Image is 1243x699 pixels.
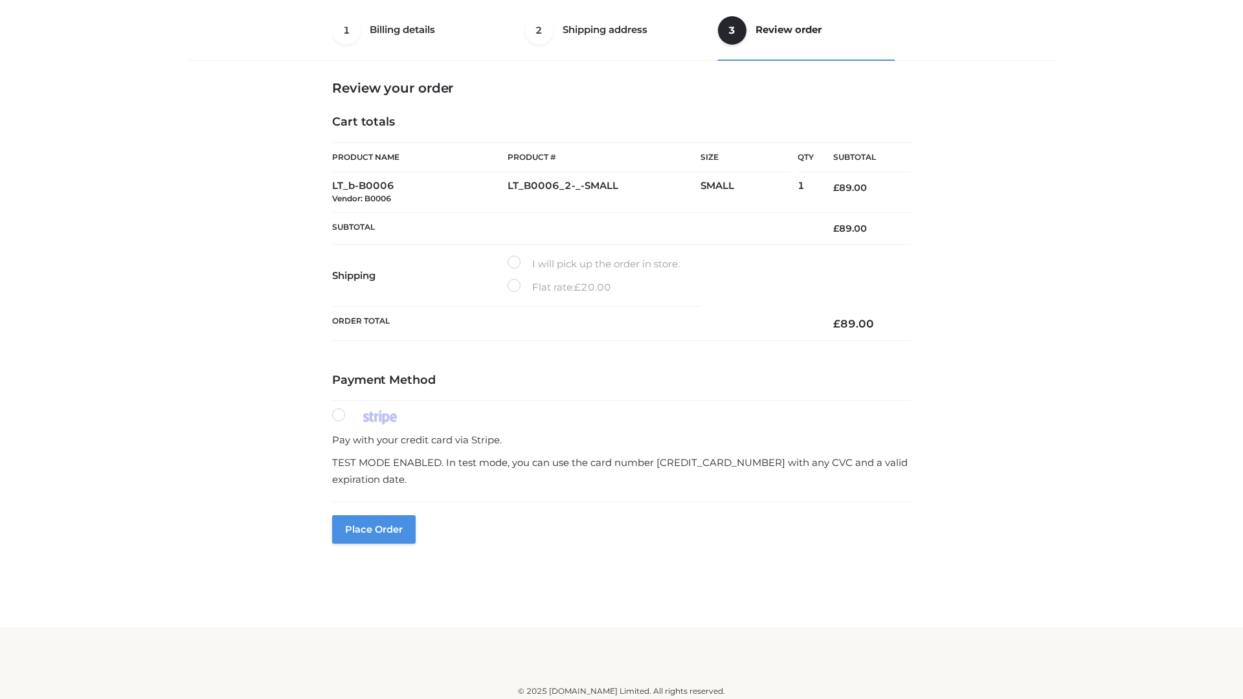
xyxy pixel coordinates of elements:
span: £ [833,182,839,194]
th: Shipping [332,245,508,307]
h4: Payment Method [332,373,911,388]
span: £ [574,281,581,293]
th: Subtotal [332,212,814,244]
h3: Review your order [332,80,911,96]
td: LT_b-B0006 [332,172,508,213]
th: Order Total [332,307,814,341]
th: Subtotal [814,143,911,172]
p: Pay with your credit card via Stripe. [332,432,911,449]
label: I will pick up the order in store. [508,256,680,272]
span: £ [833,317,840,330]
button: Place order [332,515,416,544]
h4: Cart totals [332,115,911,129]
td: 1 [798,172,814,213]
th: Size [700,143,791,172]
small: Vendor: B0006 [332,194,391,203]
div: © 2025 [DOMAIN_NAME] Limited. All rights reserved. [192,685,1051,698]
span: £ [833,223,839,234]
bdi: 89.00 [833,317,874,330]
th: Product # [508,142,700,172]
td: LT_B0006_2-_-SMALL [508,172,700,213]
bdi: 89.00 [833,223,867,234]
bdi: 20.00 [574,281,611,293]
label: Flat rate: [508,279,611,296]
td: SMALL [700,172,798,213]
th: Product Name [332,142,508,172]
th: Qty [798,142,814,172]
p: TEST MODE ENABLED. In test mode, you can use the card number [CREDIT_CARD_NUMBER] with any CVC an... [332,454,911,487]
bdi: 89.00 [833,182,867,194]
